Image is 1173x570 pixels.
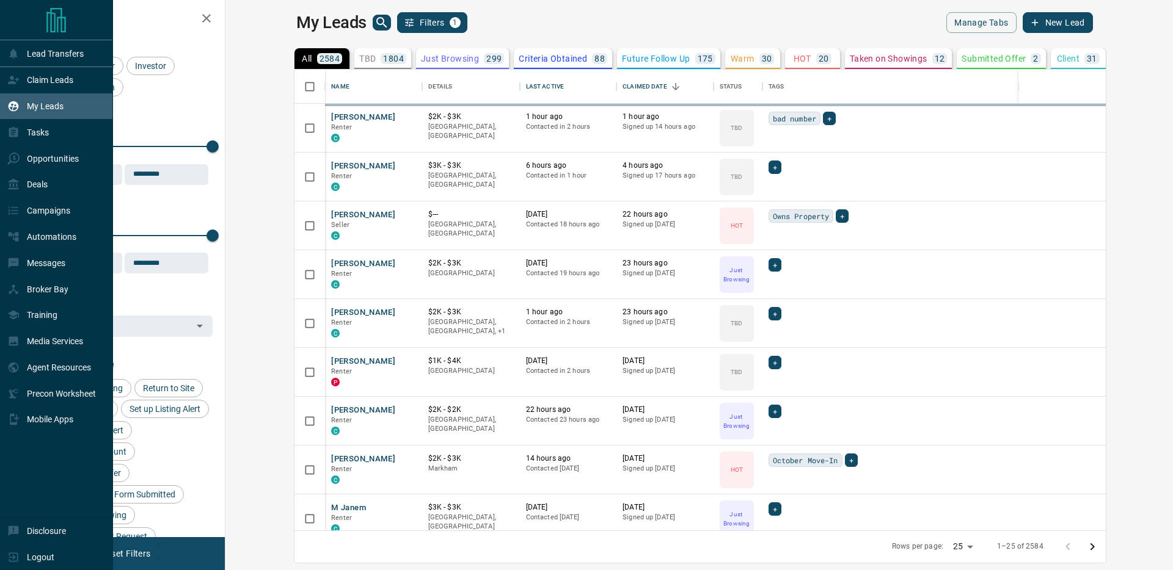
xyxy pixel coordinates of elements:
[946,12,1016,33] button: Manage Tabs
[331,453,395,465] button: [PERSON_NAME]
[451,18,459,27] span: 1
[714,70,762,104] div: Status
[773,454,838,466] span: October Move-In
[731,465,743,474] p: HOT
[773,356,777,369] span: +
[769,307,781,320] div: +
[428,356,514,366] p: $1K - $4K
[331,270,352,278] span: Renter
[623,453,707,464] p: [DATE]
[428,502,514,513] p: $3K - $3K
[623,269,707,278] p: Signed up [DATE]
[331,367,352,375] span: Renter
[623,307,707,317] p: 23 hours ago
[331,465,352,473] span: Renter
[849,454,853,466] span: +
[623,258,707,269] p: 23 hours ago
[383,54,404,63] p: 1804
[331,356,395,367] button: [PERSON_NAME]
[526,464,610,474] p: Contacted [DATE]
[526,415,610,425] p: Contacted 23 hours ago
[302,54,312,63] p: All
[331,416,352,424] span: Renter
[773,503,777,515] span: +
[698,54,713,63] p: 175
[731,221,743,230] p: HOT
[93,543,158,564] button: Reset Filters
[428,317,514,336] p: Toronto
[331,258,395,270] button: [PERSON_NAME]
[731,319,742,328] p: TBD
[769,405,781,418] div: +
[331,319,352,326] span: Renter
[769,161,781,174] div: +
[762,54,772,63] p: 30
[331,112,395,123] button: [PERSON_NAME]
[731,367,742,377] p: TBD
[331,405,395,416] button: [PERSON_NAME]
[623,502,707,513] p: [DATE]
[428,464,514,474] p: Markham
[819,54,829,63] p: 20
[331,123,352,131] span: Renter
[594,54,605,63] p: 88
[623,366,707,376] p: Signed up [DATE]
[773,259,777,271] span: +
[526,122,610,132] p: Contacted in 2 hours
[428,307,514,317] p: $2K - $3K
[773,308,777,320] span: +
[428,161,514,171] p: $3K - $3K
[794,54,811,63] p: HOT
[320,54,340,63] p: 2584
[948,538,977,555] div: 25
[769,356,781,369] div: +
[850,54,927,63] p: Taken on Showings
[121,400,209,418] div: Set up Listing Alert
[720,70,742,104] div: Status
[623,464,707,474] p: Signed up [DATE]
[762,70,1150,104] div: Tags
[397,12,467,33] button: Filters1
[331,134,340,142] div: condos.ca
[331,427,340,435] div: condos.ca
[331,378,340,386] div: property.ca
[892,541,943,552] p: Rows per page:
[331,209,395,221] button: [PERSON_NAME]
[526,502,610,513] p: [DATE]
[359,54,376,63] p: TBD
[331,329,340,337] div: condos.ca
[526,513,610,522] p: Contacted [DATE]
[526,171,610,181] p: Contacted in 1 hour
[428,405,514,415] p: $2K - $2K
[39,12,213,27] h2: Filters
[428,453,514,464] p: $2K - $3K
[962,54,1026,63] p: Submitted Offer
[667,78,684,95] button: Sort
[731,172,742,181] p: TBD
[1023,12,1093,33] button: New Lead
[428,269,514,278] p: [GEOGRAPHIC_DATA]
[623,112,707,122] p: 1 hour ago
[526,161,610,171] p: 6 hours ago
[296,13,367,32] h1: My Leads
[428,415,514,434] p: [GEOGRAPHIC_DATA], [GEOGRAPHIC_DATA]
[773,112,816,124] span: bad number
[526,317,610,327] p: Contacted in 2 hours
[721,265,753,284] p: Just Browsing
[331,307,395,319] button: [PERSON_NAME]
[331,502,366,514] button: M Janem
[1033,54,1038,63] p: 2
[773,405,777,417] span: +
[526,209,610,220] p: [DATE]
[623,356,707,366] p: [DATE]
[769,502,781,516] div: +
[721,510,753,528] p: Just Browsing
[331,182,340,191] div: condos.ca
[731,123,742,132] p: TBD
[331,231,340,240] div: condos.ca
[1080,535,1105,559] button: Go to next page
[526,453,610,464] p: 14 hours ago
[325,70,422,104] div: Name
[623,209,707,220] p: 22 hours ago
[428,209,514,220] p: $---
